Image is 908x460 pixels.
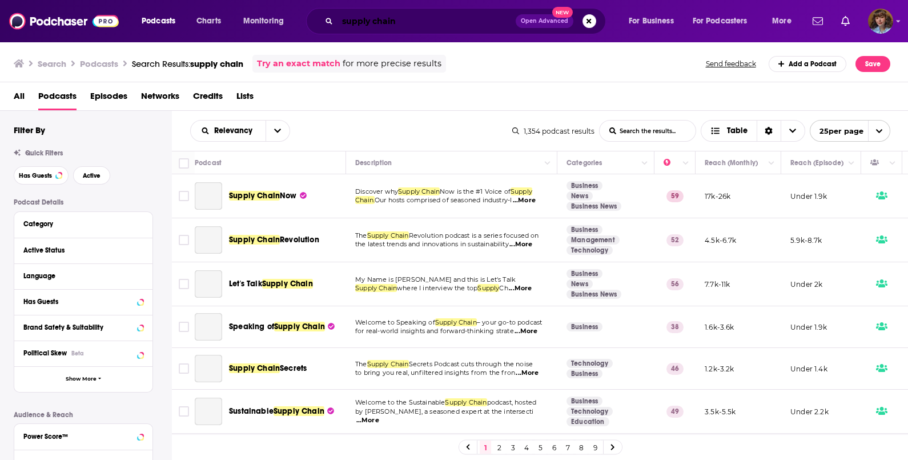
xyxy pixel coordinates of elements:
[757,121,781,141] div: Sort Direction
[355,187,398,195] span: Discover why
[535,441,546,454] a: 5
[14,125,45,135] h2: Filter By
[810,122,863,140] span: 25 per page
[132,58,243,69] div: Search Results:
[23,243,143,257] button: Active Status
[355,398,445,406] span: Welcome to the Sustainable
[567,225,602,234] a: Business
[790,407,829,417] p: Under 2.2k
[355,360,367,368] span: The
[14,198,153,206] p: Podcast Details
[280,235,319,245] span: Revolution
[179,191,189,201] span: Toggle select row
[705,156,758,170] div: Reach (Monthly)
[435,318,477,326] span: Supply Chain
[14,411,153,419] p: Audience & Reach
[629,13,674,29] span: For Business
[343,57,441,70] span: for more precise results
[195,270,222,298] a: Let's Talk Supply Chain
[196,13,221,29] span: Charts
[191,127,266,135] button: open menu
[772,13,792,29] span: More
[229,235,280,245] span: Supply Chain
[195,226,222,254] a: Supply Chain Revolution
[513,196,536,205] span: ...More
[705,364,734,374] p: 1.2k-3.2k
[23,298,134,306] div: Has Guests
[23,429,143,443] button: Power Score™
[705,191,730,201] p: 17k-26k
[23,323,134,331] div: Brand Safety & Suitability
[25,149,63,157] span: Quick Filters
[521,18,568,24] span: Open Advanced
[666,278,684,290] p: 56
[23,217,143,231] button: Category
[90,87,127,110] span: Episodes
[141,87,179,110] span: Networks
[14,166,69,185] button: Has Guests
[355,275,516,283] span: My Name is [PERSON_NAME] and this is Let's Talk
[23,272,136,280] div: Language
[808,11,827,31] a: Show notifications dropdown
[229,190,307,202] a: Supply ChainNow
[837,11,854,31] a: Show notifications dropdown
[409,360,533,368] span: Secrets Podcast cuts through the noise
[567,235,620,245] a: Management
[521,441,532,454] a: 4
[666,363,684,374] p: 46
[355,407,533,415] span: by [PERSON_NAME], a seasoned expert at the intersecti
[440,187,511,195] span: Now is the #1 Voice of
[195,156,222,170] div: Podcast
[512,127,594,135] div: 1,354 podcast results
[509,240,532,249] span: ...More
[810,120,890,142] button: open menu
[229,406,334,417] a: SustainableSupply Chain
[727,127,748,135] span: Table
[179,322,189,332] span: Toggle select row
[195,398,222,425] a: Sustainable Supply Chain
[409,231,539,239] span: Revolution podcast is a series focused on
[190,58,243,69] span: supply chain
[705,279,730,289] p: 7.7k-11k
[38,87,77,110] a: Podcasts
[257,57,340,70] a: Try an exact match
[73,166,110,185] button: Active
[142,13,175,29] span: Podcasts
[886,157,899,170] button: Column Actions
[23,220,136,228] div: Category
[9,10,119,32] a: Podchaser - Follow, Share and Rate Podcasts
[868,9,893,34] span: Logged in as vknowak
[666,234,684,246] p: 52
[701,120,805,142] button: Choose View
[621,12,688,30] button: open menu
[23,349,67,357] span: Political Skew
[355,284,397,292] span: Supply Chain
[790,364,827,374] p: Under 1.4k
[23,320,143,334] a: Brand Safety & Suitability
[262,279,313,289] span: Supply Chain
[195,182,222,210] a: Supply Chain Now
[355,369,515,377] span: to bring you real, unfiltered insights from the fron
[280,191,297,201] span: Now
[367,360,409,368] span: Supply Chain
[274,406,324,416] span: Supply Chain
[685,12,764,30] button: open menu
[589,441,601,454] a: 9
[83,173,101,179] span: Active
[23,433,134,441] div: Power Score™
[14,87,25,110] a: All
[214,127,256,135] span: Relevancy
[493,441,505,454] a: 2
[790,322,827,332] p: Under 1.9k
[243,13,284,29] span: Monitoring
[567,290,621,299] a: Business News
[236,87,254,110] span: Lists
[702,59,760,69] button: Send feedback
[229,363,307,374] a: Supply ChainSecrets
[14,366,152,392] button: Show More
[790,279,822,289] p: Under 2k
[567,181,602,190] a: Business
[280,363,307,373] span: Secrets
[134,12,190,30] button: open menu
[66,376,97,382] span: Show More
